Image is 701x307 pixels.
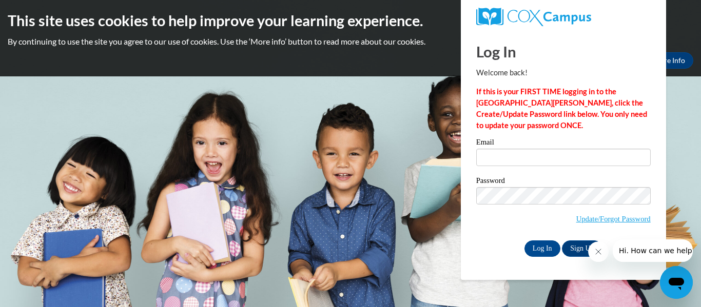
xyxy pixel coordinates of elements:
label: Password [476,177,651,187]
a: Update/Forgot Password [576,215,651,223]
input: Log In [524,240,560,257]
iframe: Button to launch messaging window [660,266,693,299]
h1: Log In [476,41,651,62]
label: Email [476,138,651,149]
a: COX Campus [476,8,651,26]
p: By continuing to use the site you agree to our use of cookies. Use the ‘More info’ button to read... [8,36,693,47]
strong: If this is your FIRST TIME logging in to the [GEOGRAPHIC_DATA][PERSON_NAME], click the Create/Upd... [476,87,647,130]
a: More Info [645,52,693,69]
iframe: Close message [588,241,609,262]
h2: This site uses cookies to help improve your learning experience. [8,10,693,31]
p: Welcome back! [476,67,651,78]
iframe: Message from company [613,239,693,262]
span: Hi. How can we help? [6,7,83,15]
img: COX Campus [476,8,591,26]
a: Sign Up [562,240,602,257]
